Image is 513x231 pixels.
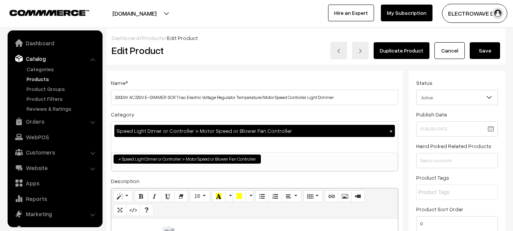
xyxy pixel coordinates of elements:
button: Table [303,190,323,202]
button: Font Size [190,190,210,202]
button: Picture [338,190,352,202]
h2: Edit Product [112,45,267,56]
a: Marketing [9,207,100,221]
a: Product Groups [25,85,100,93]
a: Dashboard [112,35,139,41]
a: Categories [25,65,100,73]
button: Underline (CTRL+U) [161,190,175,202]
a: Reviews & Ratings [25,105,100,113]
a: Hire an Expert [328,5,374,21]
input: Name [111,90,398,105]
button: Italic (CTRL+I) [148,190,161,202]
li: Speed Light Dimer or Controller > Motor Speed or Blower Fan Controller [114,155,261,164]
button: Background Color [232,190,246,202]
img: COMMMERCE [9,10,89,16]
label: Product Sort Order [416,205,463,213]
img: left-arrow.png [336,49,341,53]
button: Code View [126,204,140,216]
input: Product Tags [418,188,485,196]
button: Style [113,190,133,202]
label: Product Tags [416,174,449,182]
label: Description [111,177,139,185]
button: Full Screen [113,204,127,216]
input: Search products [416,153,498,168]
a: Apps [9,176,100,190]
span: Active [416,90,498,105]
a: Catalog [9,52,100,65]
img: right-arrow.png [358,49,363,53]
button: Help [140,204,153,216]
a: Cancel [434,42,465,59]
a: Orders [9,115,100,128]
span: Edit Product [167,35,198,41]
button: More Color [225,190,233,202]
label: Name [111,79,128,87]
button: ELECTROWAVE DE… [442,4,507,23]
a: Dashboard [9,36,100,50]
button: Save [470,42,500,59]
button: Ordered list (CTRL+SHIFT+NUM8) [268,190,282,202]
button: Paragraph [282,190,301,202]
div: / / [112,34,500,42]
img: user [492,8,504,19]
button: × [388,127,395,134]
a: Product Filters [25,95,100,103]
a: Reports [9,192,100,206]
a: My Subscription [381,5,432,21]
a: Products [142,35,165,41]
button: Bold (CTRL+B) [134,190,148,202]
input: Publish Date [416,121,498,137]
a: COMMMERCE [9,8,76,17]
button: Recent Color [212,190,226,202]
button: [DOMAIN_NAME] [86,4,183,23]
button: Video [351,190,365,202]
label: Publish Date [416,110,447,118]
span: 16 [194,193,200,199]
div: Speed Light Dimer or Controller > Motor Speed or Blower Fan Controller [114,125,395,137]
button: Remove Font Style (CTRL+\) [174,190,188,202]
a: Duplicate Product [374,42,429,59]
button: More Color [246,190,253,202]
button: Link (CTRL+K) [325,190,338,202]
label: Hand Picked Related Products [416,142,491,150]
label: Status [416,79,432,87]
a: Products [25,75,100,83]
a: WebPOS [9,130,100,144]
a: Customers [9,145,100,159]
span: Active [417,91,497,104]
button: Unordered list (CTRL+SHIFT+NUM7) [255,190,269,202]
a: Website [9,161,100,175]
